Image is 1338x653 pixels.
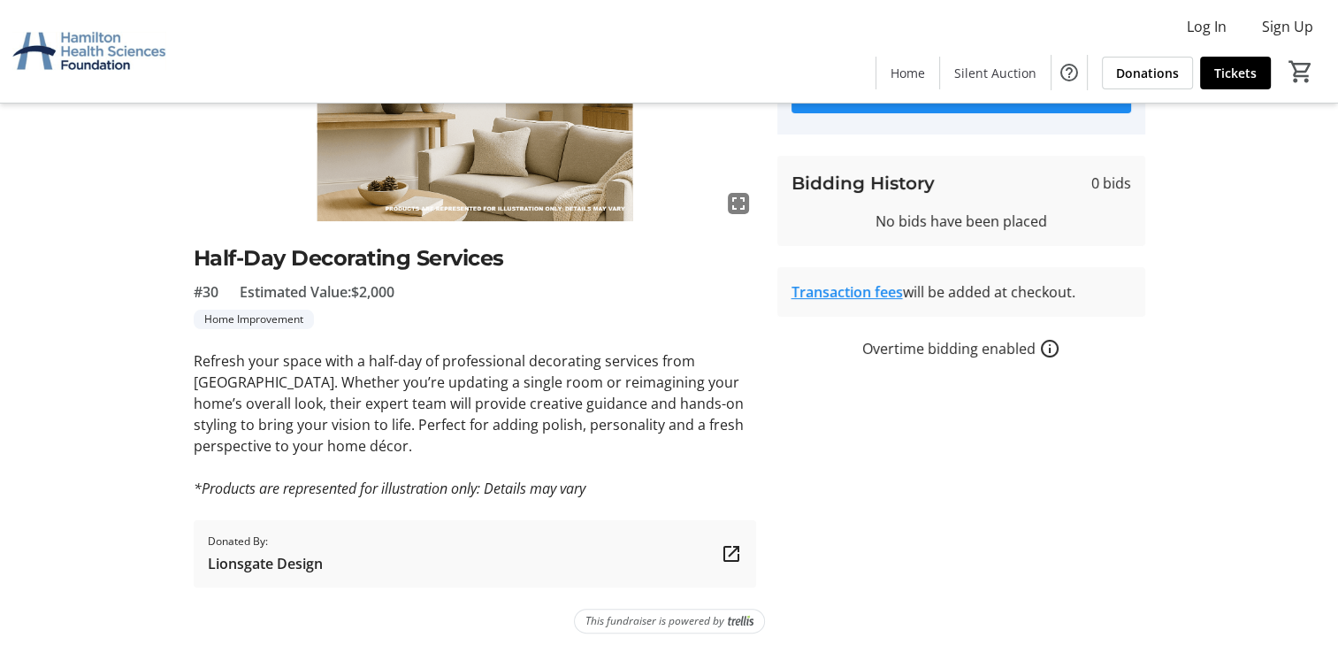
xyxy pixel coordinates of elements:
[585,613,724,629] span: This fundraiser is powered by
[194,479,585,498] em: *Products are represented for illustration only: Details may vary
[208,553,323,574] span: Lionsgate Design
[1173,12,1241,41] button: Log In
[1091,173,1131,194] span: 0 bids
[791,282,903,302] a: Transaction fees
[791,170,935,196] h3: Bidding History
[876,57,939,89] a: Home
[1051,55,1087,90] button: Help
[1187,16,1227,37] span: Log In
[728,615,753,627] img: Trellis Logo
[1262,16,1313,37] span: Sign Up
[954,64,1036,82] span: Silent Auction
[1285,56,1317,88] button: Cart
[194,310,314,329] tr-label-badge: Home Improvement
[940,57,1051,89] a: Silent Auction
[194,520,756,588] a: Donated By:Lionsgate Design
[1039,338,1060,359] a: How overtime bidding works for silent auctions
[1102,57,1193,89] a: Donations
[891,64,925,82] span: Home
[791,281,1131,303] div: will be added at checkout.
[1200,57,1271,89] a: Tickets
[208,534,323,549] span: Donated By:
[194,350,756,457] p: Refresh your space with a half-day of professional decorating services from [GEOGRAPHIC_DATA]. Wh...
[777,338,1145,359] div: Overtime bidding enabled
[1248,12,1327,41] button: Sign Up
[1214,64,1257,82] span: Tickets
[240,281,394,303] span: Estimated Value: $2,000
[194,281,218,303] span: #30
[791,211,1131,232] div: No bids have been placed
[11,7,168,96] img: Hamilton Health Sciences Foundation's Logo
[728,193,749,214] mat-icon: fullscreen
[1116,64,1179,82] span: Donations
[791,78,1131,113] button: Place Bid
[194,242,756,274] h2: Half-Day Decorating Services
